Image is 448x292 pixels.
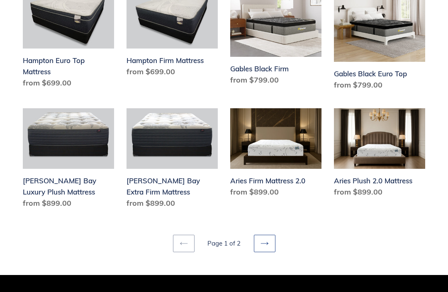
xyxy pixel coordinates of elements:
[196,239,252,248] li: Page 1 of 2
[23,108,114,212] a: Chadwick Bay Luxury Plush Mattress
[230,108,321,201] a: Aries Firm Mattress 2.0
[334,108,425,201] a: Aries Plush 2.0 Mattress
[127,108,218,212] a: Chadwick Bay Extra Firm Mattress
